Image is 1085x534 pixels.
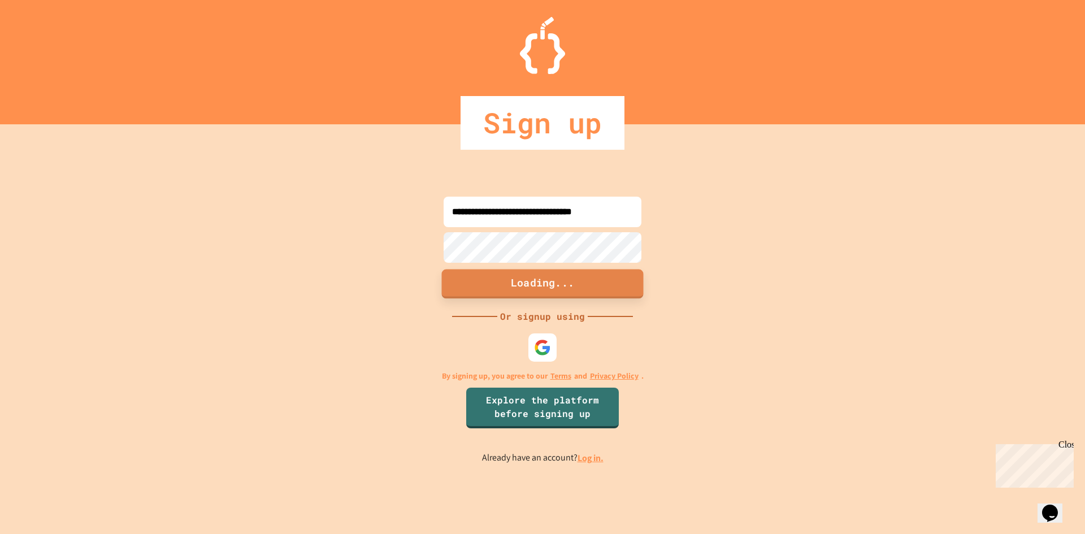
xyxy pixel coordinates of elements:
a: Log in. [578,452,604,464]
iframe: chat widget [991,440,1074,488]
a: Privacy Policy [590,370,639,382]
p: Already have an account? [482,451,604,465]
div: Or signup using [497,310,588,323]
a: Explore the platform before signing up [466,388,619,428]
img: google-icon.svg [534,339,551,356]
div: Chat with us now!Close [5,5,78,72]
p: By signing up, you agree to our and . [442,370,644,382]
img: Logo.svg [520,17,565,74]
div: Sign up [461,96,624,150]
a: Terms [550,370,571,382]
iframe: chat widget [1038,489,1074,523]
button: Loading... [442,269,644,298]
